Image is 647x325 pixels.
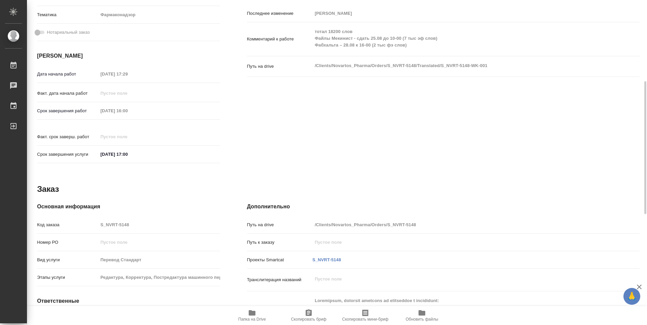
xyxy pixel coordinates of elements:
[37,151,98,158] p: Срок завершения услуги
[247,63,312,70] p: Путь на drive
[337,306,394,325] button: Скопировать мини-бриф
[37,221,98,228] p: Код заказа
[37,184,59,195] h2: Заказ
[247,10,312,17] p: Последнее изменение
[312,60,607,71] textarea: /Clients/Novartos_Pharma/Orders/S_NVRT-5148/Translated/S_NVRT-5148-WK-001
[98,132,157,142] input: Пустое поле
[37,52,220,60] h4: [PERSON_NAME]
[37,90,98,97] p: Факт. дата начала работ
[342,317,388,322] span: Скопировать мини-бриф
[98,106,157,116] input: Пустое поле
[312,8,607,18] input: Пустое поле
[312,237,607,247] input: Пустое поле
[291,317,326,322] span: Скопировать бриф
[312,257,341,262] a: S_NVRT-5148
[37,257,98,263] p: Вид услуги
[394,306,450,325] button: Обновить файлы
[37,71,98,78] p: Дата начала работ
[98,9,220,21] div: Фармаконадзор
[37,239,98,246] p: Номер РО
[98,237,220,247] input: Пустое поле
[312,220,607,230] input: Пустое поле
[312,26,607,51] textarea: тотал 18200 слов Файлы Мекинист - сдать 25.08 до 10-00 (7 тыс эф слов) Фабхальта – 28.08 к 16-00 ...
[247,36,312,42] p: Комментарий к работе
[37,297,220,305] h4: Ответственные
[98,255,220,265] input: Пустое поле
[623,288,640,305] button: 🙏
[98,69,157,79] input: Пустое поле
[37,11,98,18] p: Тематика
[98,149,157,159] input: ✎ Введи что-нибудь
[247,203,640,211] h4: Дополнительно
[98,88,157,98] input: Пустое поле
[238,317,266,322] span: Папка на Drive
[247,221,312,228] p: Путь на drive
[247,276,312,283] p: Транслитерация названий
[37,108,98,114] p: Срок завершения работ
[247,239,312,246] p: Путь к заказу
[98,272,220,282] input: Пустое поле
[247,257,312,263] p: Проекты Smartcat
[224,306,280,325] button: Папка на Drive
[37,134,98,140] p: Факт. срок заверш. работ
[626,289,638,303] span: 🙏
[37,274,98,281] p: Этапы услуги
[98,220,220,230] input: Пустое поле
[37,203,220,211] h4: Основная информация
[47,29,90,36] span: Нотариальный заказ
[280,306,337,325] button: Скопировать бриф
[406,317,438,322] span: Обновить файлы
